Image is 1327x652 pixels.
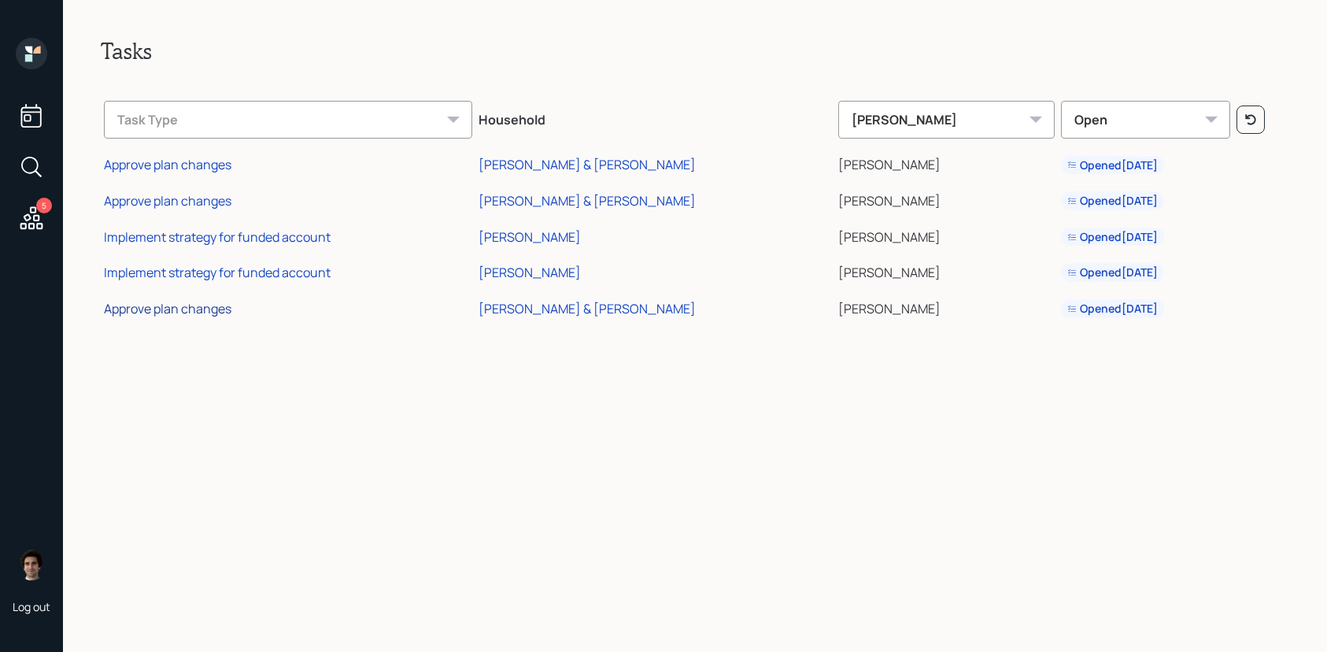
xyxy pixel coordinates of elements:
[835,180,1058,217] td: [PERSON_NAME]
[479,264,581,281] div: [PERSON_NAME]
[104,101,472,139] div: Task Type
[479,192,696,209] div: [PERSON_NAME] & [PERSON_NAME]
[16,549,47,580] img: harrison-schaefer-headshot-2.png
[479,156,696,173] div: [PERSON_NAME] & [PERSON_NAME]
[1067,229,1158,245] div: Opened [DATE]
[835,252,1058,288] td: [PERSON_NAME]
[104,300,231,317] div: Approve plan changes
[13,599,50,614] div: Log out
[475,90,835,145] th: Household
[1067,157,1158,173] div: Opened [DATE]
[835,145,1058,181] td: [PERSON_NAME]
[835,288,1058,324] td: [PERSON_NAME]
[104,264,331,281] div: Implement strategy for funded account
[1067,301,1158,317] div: Opened [DATE]
[36,198,52,213] div: 5
[104,228,331,246] div: Implement strategy for funded account
[1067,265,1158,280] div: Opened [DATE]
[1067,193,1158,209] div: Opened [DATE]
[104,156,231,173] div: Approve plan changes
[835,217,1058,253] td: [PERSON_NAME]
[479,300,696,317] div: [PERSON_NAME] & [PERSON_NAME]
[104,192,231,209] div: Approve plan changes
[479,228,581,246] div: [PERSON_NAME]
[838,101,1055,139] div: [PERSON_NAME]
[101,38,1289,65] h2: Tasks
[1061,101,1231,139] div: Open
